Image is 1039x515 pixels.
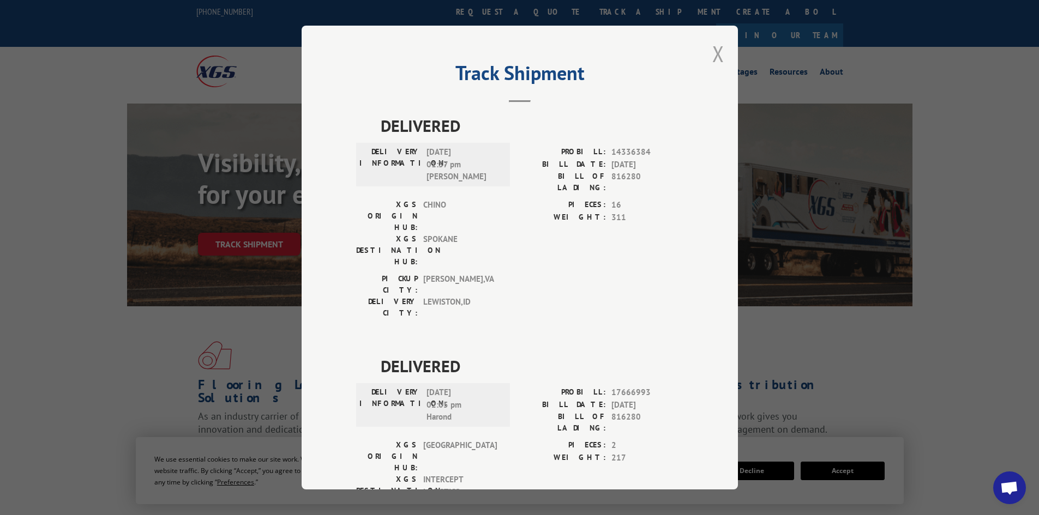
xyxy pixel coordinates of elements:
span: INTERCEPT LOGISTICS [423,474,497,508]
span: DELIVERED [381,113,683,138]
label: PICKUP CITY: [356,273,418,296]
span: SPOKANE [423,233,497,268]
label: PIECES: [520,439,606,452]
label: BILL OF LADING: [520,411,606,434]
label: PROBILL: [520,146,606,159]
label: PIECES: [520,199,606,211]
span: LEWISTON , ID [423,296,497,319]
label: WEIGHT: [520,211,606,224]
label: XGS ORIGIN HUB: [356,199,418,233]
label: XGS DESTINATION HUB: [356,233,418,268]
label: DELIVERY INFORMATION: [359,386,421,423]
label: WEIGHT: [520,452,606,464]
span: [DATE] 02:05 pm Harond [427,386,500,423]
span: [DATE] [611,399,683,411]
span: [DATE] 01:37 pm [PERSON_NAME] [427,146,500,183]
label: DELIVERY CITY: [356,296,418,319]
span: [GEOGRAPHIC_DATA] [423,439,497,474]
div: Open chat [993,471,1026,504]
span: 311 [611,211,683,224]
label: XGS DESTINATION HUB: [356,474,418,508]
button: Close modal [712,39,724,68]
label: BILL DATE: [520,159,606,171]
span: 2 [611,439,683,452]
span: DELIVERED [381,354,683,378]
label: BILL OF LADING: [520,171,606,193]
h2: Track Shipment [356,65,683,86]
label: PROBILL: [520,386,606,399]
span: 816280 [611,171,683,193]
span: [DATE] [611,159,683,171]
span: 14336384 [611,146,683,159]
label: BILL DATE: [520,399,606,411]
label: XGS ORIGIN HUB: [356,439,418,474]
span: [PERSON_NAME] , VA [423,273,497,296]
span: 816280 [611,411,683,434]
span: CHINO [423,199,497,233]
span: 17666993 [611,386,683,399]
span: 217 [611,452,683,464]
label: DELIVERY INFORMATION: [359,146,421,183]
span: 16 [611,199,683,211]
